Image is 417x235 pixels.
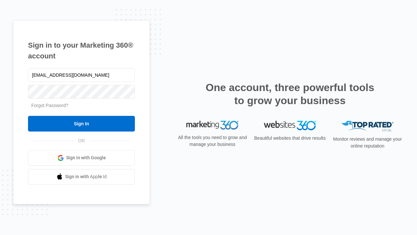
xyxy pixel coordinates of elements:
[331,136,404,149] p: Monitor reviews and manage your online reputation
[74,137,90,144] span: OR
[28,150,135,166] a: Sign in with Google
[65,173,107,180] span: Sign in with Apple Id
[253,135,326,142] p: Beautiful websites that drive results
[31,103,68,108] a: Forgot Password?
[66,154,106,161] span: Sign in with Google
[264,121,316,130] img: Websites 360
[176,134,249,148] p: All the tools you need to grow and manage your business
[186,121,238,130] img: Marketing 360
[341,121,394,132] img: Top Rated Local
[204,81,376,107] h2: One account, three powerful tools to grow your business
[28,68,135,82] input: Email
[28,169,135,185] a: Sign in with Apple Id
[28,40,135,61] h1: Sign in to your Marketing 360® account
[28,116,135,132] input: Sign In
